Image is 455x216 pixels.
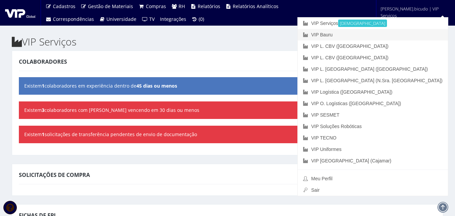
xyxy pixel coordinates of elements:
h2: VIP Serviços [12,36,443,47]
div: Existem colaboradores em experiência dentro de [19,77,436,95]
span: Solicitações de Compra [19,171,90,179]
span: Colaboradores [19,58,67,65]
span: Relatórios Analíticos [233,3,279,9]
span: TV [149,16,155,22]
span: RH [178,3,185,9]
a: Universidade [97,13,139,26]
b: 45 dias ou menos [136,83,177,89]
a: VIP L. [GEOGRAPHIC_DATA] (N.Sra. [GEOGRAPHIC_DATA]) [298,75,448,86]
b: 1 [42,131,44,137]
span: Cadastros [53,3,75,9]
a: VIP L. [GEOGRAPHIC_DATA] ([GEOGRAPHIC_DATA]) [298,63,448,75]
a: VIP [GEOGRAPHIC_DATA] (Cajamar) [298,155,448,166]
a: VIP Soluções Robóticas [298,121,448,132]
a: TV [139,13,157,26]
b: 3 [42,107,44,113]
span: Correspondências [53,16,94,22]
a: VIP SESMET [298,109,448,121]
a: Sair [298,184,448,196]
a: Meu Perfil [298,173,448,184]
b: 1 [42,83,44,89]
a: VIP L. CBV ([GEOGRAPHIC_DATA]) [298,40,448,52]
a: VIP Serviços[DEMOGRAPHIC_DATA] [298,18,448,29]
a: Correspondências [43,13,97,26]
small: [DEMOGRAPHIC_DATA] [338,20,387,27]
a: VIP Uniformes [298,144,448,155]
span: Gestão de Materiais [88,3,133,9]
a: VIP Bauru [298,29,448,40]
div: Existem solicitações de transferência pendentes de envio de documentação [19,126,436,143]
a: VIP TECNO [298,132,448,144]
span: Universidade [106,16,136,22]
img: logo [5,8,35,18]
a: (0) [189,13,207,26]
a: Integrações [157,13,189,26]
div: Existem colaboradores com [PERSON_NAME] vencendo em 30 dias ou menos [19,101,436,119]
span: (0) [199,16,204,22]
span: [PERSON_NAME].bicudo | VIP Serviços [381,5,446,19]
span: Integrações [160,16,186,22]
a: VIP Logística ([GEOGRAPHIC_DATA]) [298,86,448,98]
a: VIP L. CBV ([GEOGRAPHIC_DATA]) [298,52,448,63]
span: Compras [146,3,166,9]
span: Relatórios [198,3,220,9]
a: VIP O. Logísticas ([GEOGRAPHIC_DATA]) [298,98,448,109]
